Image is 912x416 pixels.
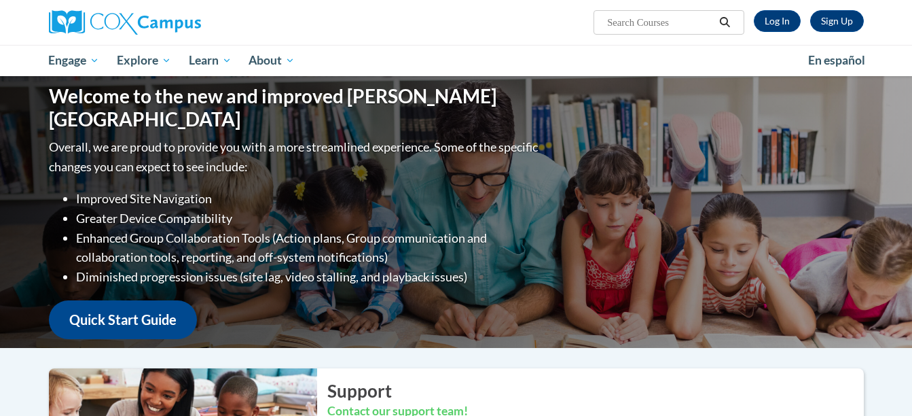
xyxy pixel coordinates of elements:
[29,45,884,76] div: Main menu
[40,45,109,76] a: Engage
[189,52,232,69] span: Learn
[49,10,307,35] a: Cox Campus
[810,10,864,32] a: Register
[76,209,541,228] li: Greater Device Compatibility
[808,53,865,67] span: En español
[180,45,240,76] a: Learn
[108,45,180,76] a: Explore
[799,46,874,75] a: En español
[49,137,541,177] p: Overall, we are proud to provide you with a more streamlined experience. Some of the specific cha...
[49,85,541,131] h1: Welcome to the new and improved [PERSON_NAME][GEOGRAPHIC_DATA]
[240,45,304,76] a: About
[117,52,171,69] span: Explore
[76,189,541,209] li: Improved Site Navigation
[754,10,801,32] a: Log In
[327,379,864,403] h2: Support
[48,52,99,69] span: Engage
[714,14,735,31] button: Search
[606,14,714,31] input: Search Courses
[49,10,201,35] img: Cox Campus
[76,267,541,287] li: Diminished progression issues (site lag, video stalling, and playback issues)
[49,300,197,339] a: Quick Start Guide
[249,52,295,69] span: About
[76,228,541,268] li: Enhanced Group Collaboration Tools (Action plans, Group communication and collaboration tools, re...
